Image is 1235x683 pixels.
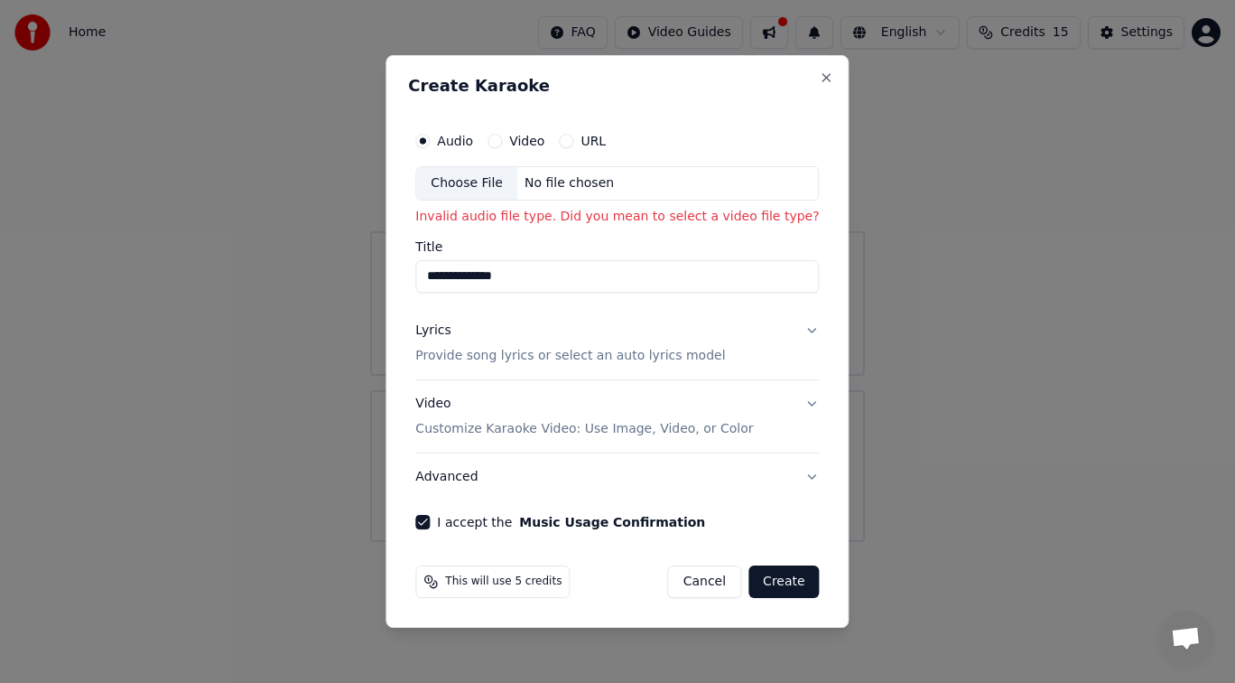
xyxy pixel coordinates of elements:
[415,380,819,453] button: VideoCustomize Karaoke Video: Use Image, Video, or Color
[415,420,753,438] p: Customize Karaoke Video: Use Image, Video, or Color
[415,322,450,340] div: Lyrics
[748,566,820,598] button: Create
[519,516,705,529] button: I accept the
[580,135,606,147] label: URL
[415,395,753,438] div: Video
[445,575,562,589] span: This will use 5 credits
[415,240,819,253] label: Title
[415,347,725,365] p: Provide song lyrics or select an auto lyrics model
[415,454,819,501] button: Advanced
[408,78,826,94] h2: Create Karaoke
[416,167,517,200] div: Choose File
[415,208,819,226] p: Invalid audio file type. Did you mean to select a video file type?
[437,135,473,147] label: Audio
[415,307,819,379] button: LyricsProvide song lyrics or select an auto lyrics model
[437,516,705,529] label: I accept the
[668,566,741,598] button: Cancel
[517,174,621,192] div: No file chosen
[509,135,544,147] label: Video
